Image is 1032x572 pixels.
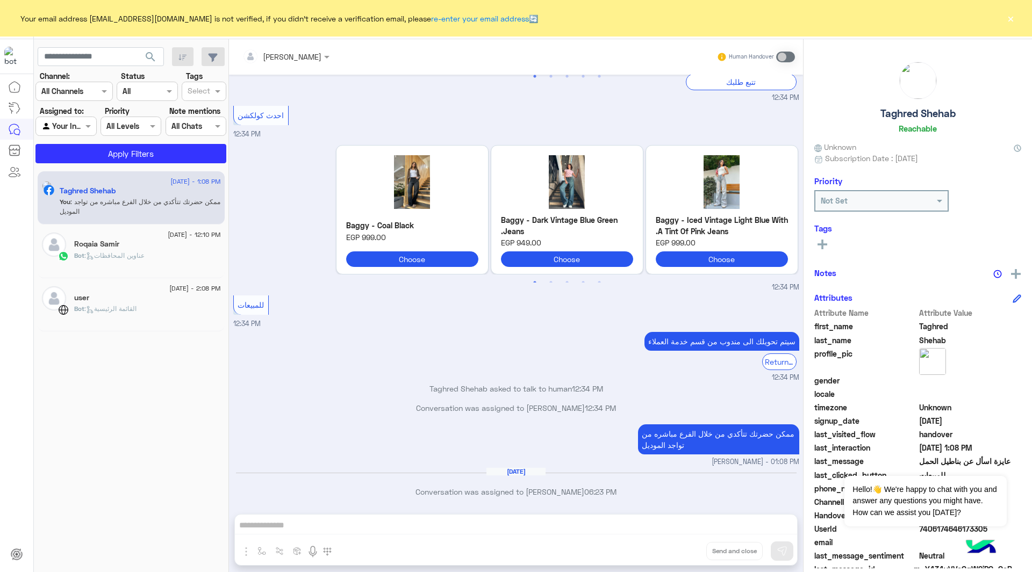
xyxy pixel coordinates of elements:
span: timezone [814,402,917,413]
span: last_name [814,335,917,346]
span: Attribute Value [919,307,1022,318]
p: Baggy - Dark Vintage Blue Green Jeans. [501,214,633,237]
span: You [60,198,70,206]
h6: [DATE] [486,468,546,475]
p: Baggy - Iced Vintage Light Blue With A Tint Of Pink Jeans. [656,214,788,237]
button: Send and close [706,542,763,560]
span: [PERSON_NAME] - 01:08 PM [712,457,799,467]
p: Taghred Shehab asked to talk to human [233,383,799,394]
button: 4 of 3 [578,277,589,288]
img: defaultAdmin.png [42,233,66,257]
button: 2 of 3 [546,277,556,288]
button: 3 of 3 [562,277,572,288]
button: search [138,47,164,70]
button: Choose [346,251,478,267]
span: 0 [919,550,1022,561]
span: 12:34 PM [772,283,799,293]
span: 2025-02-21T11:08:53.026Z [919,442,1022,453]
span: null [919,537,1022,548]
a: re-enter your email address [431,14,529,23]
h6: Reachable [899,124,937,133]
span: EGP 999.00 [656,237,788,248]
span: 12:34 PM [233,320,261,328]
img: picture [42,181,52,191]
span: 12:34 PM [772,373,799,383]
span: للمبيعات [238,300,264,309]
button: × [1005,13,1016,24]
label: Channel: [40,70,70,82]
span: ممكن حضرتك تتأكدي من خلال الفرع مباشره من تواجد الموديل [60,198,220,215]
label: Status [121,70,145,82]
span: null [919,375,1022,386]
h5: user [74,293,89,302]
span: [DATE] - 12:10 PM [168,230,220,240]
span: phone_number [814,483,917,494]
span: Attribute Name [814,307,917,318]
button: 1 of 3 [529,277,540,288]
h5: Taghred Shehab [880,107,956,120]
h6: Priority [814,176,842,186]
span: 12:34 PM [772,93,799,103]
span: احدث كولكشن [238,111,284,120]
span: profile_pic [814,348,917,373]
img: WebChat [58,305,69,315]
span: last_visited_flow [814,429,917,440]
span: Bot [74,305,84,313]
span: null [919,388,1022,400]
span: Hello!👋 We're happy to chat with you and answer any questions you might have. How can we assist y... [844,476,1006,526]
span: gender [814,375,917,386]
span: ChannelId [814,496,917,508]
span: [DATE] - 2:08 PM [169,284,220,293]
h6: Attributes [814,293,852,302]
span: : عناوين المحافظات [84,251,145,259]
label: Note mentions [169,105,220,117]
h6: Tags [814,223,1021,233]
img: CZ-BG-7958-_7_bcef29bc-259b-49cd-a39f-4ed5c7feaf5d.jpg [346,155,478,209]
button: Choose [501,251,633,267]
img: defaultAdmin.png [42,286,66,310]
span: 06:23 PM [584,487,617,496]
div: تتبع طلبك [686,74,797,90]
img: WhatsApp [58,251,69,262]
span: EGP 949.00 [501,237,633,248]
span: last_message [814,455,917,467]
span: Shehab [919,335,1022,346]
small: Human Handover [729,53,774,61]
p: Conversation was assigned to [PERSON_NAME] [233,402,799,414]
span: locale [814,388,917,400]
span: Taghred [919,321,1022,332]
span: last_message_sentiment [814,550,917,561]
img: add [1011,269,1021,279]
div: Select [186,85,210,99]
img: CZ-BG-7517-_1-751372.jpg [656,155,788,209]
img: picture [919,348,946,375]
p: Baggy - Coal Black [346,220,478,231]
label: Tags [186,70,203,82]
span: 7406174646173305 [919,523,1022,534]
h5: Taghred Shehab [60,186,116,196]
span: UserId [814,523,917,534]
img: hulul-logo.png [962,529,1000,567]
button: Choose [656,251,788,267]
img: notes [993,270,1002,278]
div: Return to Bot [762,353,797,370]
span: signup_date [814,415,917,426]
p: 21/2/2025, 1:08 PM [638,424,799,454]
span: last_clicked_button [814,469,917,481]
span: search [144,50,157,63]
img: CZ-BG-7631-_3-982231.jpg [501,155,633,209]
h6: Notes [814,268,836,278]
button: 5 of 3 [594,277,605,288]
span: 12:34 PM [233,130,261,138]
span: Bot [74,251,84,259]
p: Conversation was assigned to [PERSON_NAME] [233,486,799,497]
img: 919860931428189 [4,47,24,66]
label: Priority [105,105,130,117]
span: 12:34 PM [585,403,616,412]
h5: Roqaia Samir [74,240,119,249]
label: Assigned to: [40,105,84,117]
img: picture [900,62,936,99]
span: Unknown [814,141,856,153]
span: 2025-02-21T10:33:56.449Z [919,415,1022,426]
span: [DATE] - 1:08 PM [170,177,220,186]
